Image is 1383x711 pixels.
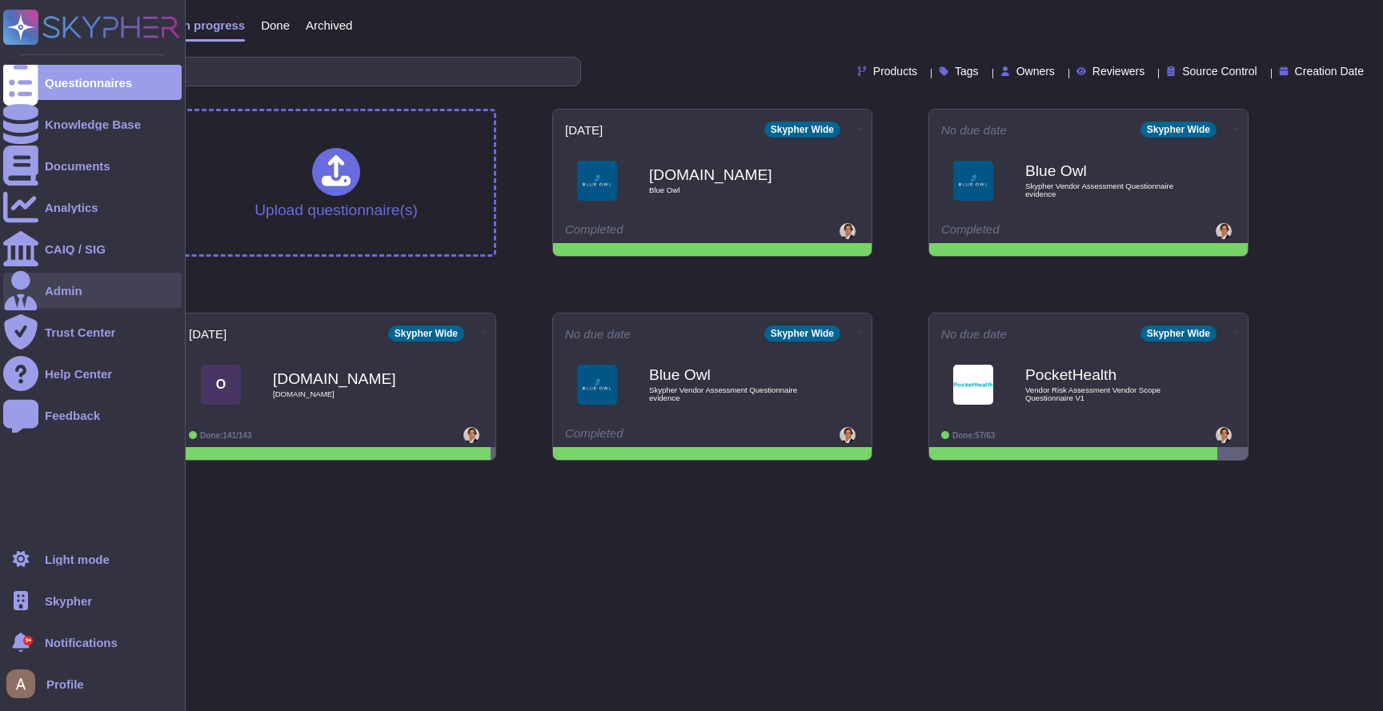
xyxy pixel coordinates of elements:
[45,368,112,380] div: Help Center
[45,285,82,297] div: Admin
[3,356,182,391] a: Help Center
[1216,427,1232,443] img: user
[577,161,617,201] img: Logo
[261,19,290,31] span: Done
[255,148,418,218] div: Upload questionnaire(s)
[45,202,98,214] div: Analytics
[273,390,433,398] span: [DOMAIN_NAME]
[3,65,182,100] a: Questionnaires
[45,160,110,172] div: Documents
[953,161,993,201] img: Logo
[3,666,46,701] button: user
[565,124,603,136] span: [DATE]
[840,427,856,443] img: user
[3,106,182,142] a: Knowledge Base
[3,148,182,183] a: Documents
[1025,163,1185,178] b: Blue Owl
[45,637,118,649] span: Notifications
[45,243,106,255] div: CAIQ / SIG
[565,328,631,340] span: No due date
[201,365,241,405] div: O
[941,124,1007,136] span: No due date
[953,365,993,405] img: Logo
[463,427,479,443] img: user
[1025,386,1185,401] span: Vendor Risk Assessment Vendor Scope Questionnaire V1
[3,314,182,350] a: Trust Center
[649,167,809,182] b: [DOMAIN_NAME]
[1025,367,1185,382] b: PocketHealth
[565,427,761,443] div: Completed
[3,231,182,266] a: CAIQ / SIG
[45,595,92,607] span: Skypher
[63,58,580,86] input: Search by keywords
[45,553,110,565] div: Light mode
[1216,223,1232,239] img: user
[1140,326,1217,342] div: Skypher Wide
[955,66,979,77] span: Tags
[873,66,917,77] span: Products
[941,328,1007,340] span: No due date
[45,77,132,89] div: Questionnaires
[3,397,182,433] a: Feedback
[577,365,617,405] img: Logo
[45,118,141,130] div: Knowledge Base
[3,190,182,225] a: Analytics
[1016,66,1055,77] span: Owners
[388,326,464,342] div: Skypher Wide
[1140,122,1217,138] div: Skypher Wide
[273,371,433,386] b: [DOMAIN_NAME]
[1182,66,1257,77] span: Source Control
[649,186,809,194] span: Blue Owl
[840,223,856,239] img: user
[306,19,352,31] span: Archived
[1025,182,1185,198] span: Skypher Vendor Assessment Questionnaire evidence
[764,122,840,138] div: Skypher Wide
[764,326,840,342] div: Skypher Wide
[189,328,226,340] span: [DATE]
[45,326,115,338] div: Trust Center
[952,431,995,440] span: Done: 57/63
[1295,66,1364,77] span: Creation Date
[941,223,1137,239] div: Completed
[1092,66,1144,77] span: Reviewers
[6,669,35,698] img: user
[565,223,761,239] div: Completed
[23,636,33,645] div: 9+
[45,409,100,421] div: Feedback
[46,678,84,690] span: Profile
[649,386,809,401] span: Skypher Vendor Assessment Questionnaire evidence
[649,367,809,382] b: Blue Owl
[179,19,245,31] span: In progress
[200,431,252,440] span: Done: 141/143
[3,273,182,308] a: Admin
